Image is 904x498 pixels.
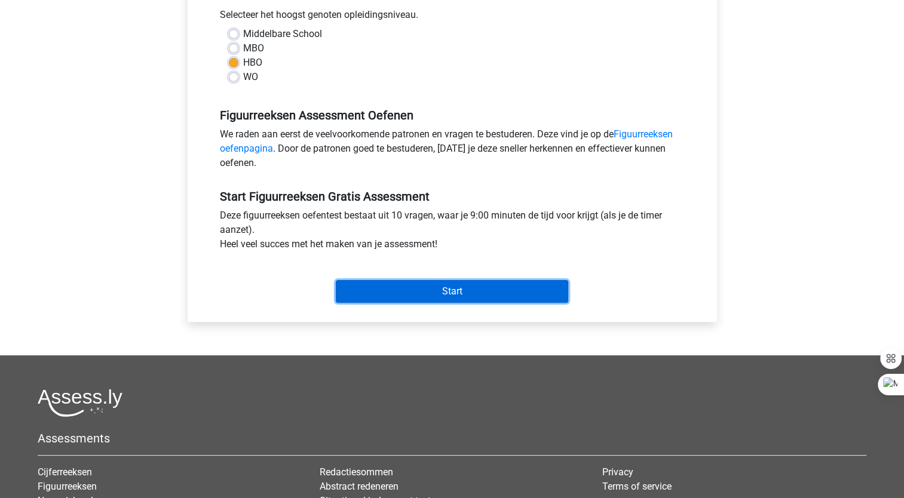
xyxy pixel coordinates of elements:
[38,481,97,492] a: Figuurreeksen
[602,466,633,478] a: Privacy
[320,466,393,478] a: Redactiesommen
[38,431,866,445] h5: Assessments
[320,481,399,492] a: Abstract redeneren
[243,56,262,70] label: HBO
[38,466,92,478] a: Cijferreeksen
[211,208,694,256] div: Deze figuurreeksen oefentest bestaat uit 10 vragen, waar je 9:00 minuten de tijd voor krijgt (als...
[38,389,122,417] img: Assessly logo
[220,189,685,204] h5: Start Figuurreeksen Gratis Assessment
[243,27,322,41] label: Middelbare School
[243,41,264,56] label: MBO
[602,481,672,492] a: Terms of service
[211,8,694,27] div: Selecteer het hoogst genoten opleidingsniveau.
[336,280,568,303] input: Start
[211,127,694,175] div: We raden aan eerst de veelvoorkomende patronen en vragen te bestuderen. Deze vind je op de . Door...
[243,70,258,84] label: WO
[220,108,685,122] h5: Figuurreeksen Assessment Oefenen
